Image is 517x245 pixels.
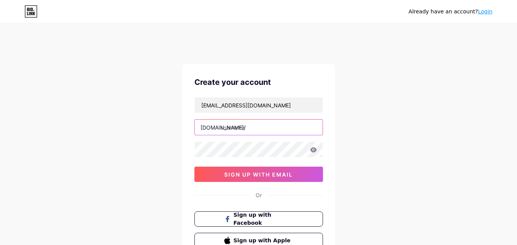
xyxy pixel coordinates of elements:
span: Sign up with Facebook [233,211,293,227]
button: Sign up with Facebook [194,211,323,227]
div: Or [256,191,262,199]
div: Create your account [194,76,323,88]
div: [DOMAIN_NAME]/ [201,123,246,131]
span: sign up with email [224,171,293,178]
input: Email [195,97,323,113]
span: Sign up with Apple [233,237,293,245]
a: Login [478,8,493,15]
div: Already have an account? [409,8,493,16]
button: sign up with email [194,167,323,182]
input: username [195,120,323,135]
